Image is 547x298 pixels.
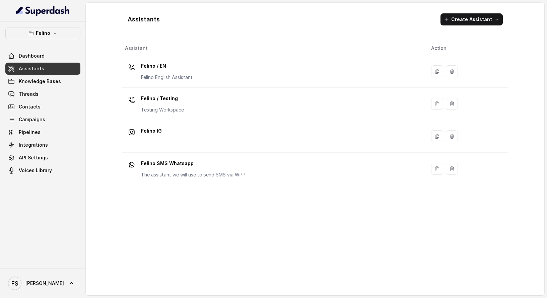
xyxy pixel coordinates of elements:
[19,78,61,85] span: Knowledge Bases
[16,5,70,16] img: light.svg
[141,106,184,113] p: Testing Workspace
[19,65,44,72] span: Assistants
[5,152,80,164] a: API Settings
[19,91,39,97] span: Threads
[19,167,52,174] span: Voices Library
[5,27,80,39] button: Felino
[5,164,80,176] a: Voices Library
[141,74,193,81] p: Felino English Assistant
[19,53,45,59] span: Dashboard
[5,139,80,151] a: Integrations
[141,126,162,136] p: Felino IG
[19,116,45,123] span: Campaigns
[19,129,41,136] span: Pipelines
[141,93,184,104] p: Felino / Testing
[5,126,80,138] a: Pipelines
[5,114,80,126] a: Campaigns
[5,63,80,75] a: Assistants
[25,280,64,287] span: [PERSON_NAME]
[128,14,160,25] h1: Assistants
[11,280,18,287] text: FS
[5,88,80,100] a: Threads
[19,142,48,148] span: Integrations
[5,75,80,87] a: Knowledge Bases
[19,154,48,161] span: API Settings
[19,103,41,110] span: Contacts
[141,171,246,178] p: The assistant we will use to send SMS via WPP
[141,61,193,71] p: Felino / EN
[141,158,246,169] p: Felino SMS Whatsapp
[5,101,80,113] a: Contacts
[440,13,503,25] button: Create Assistant
[426,42,508,55] th: Action
[122,42,426,55] th: Assistant
[5,274,80,293] a: [PERSON_NAME]
[5,50,80,62] a: Dashboard
[36,29,50,37] p: Felino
